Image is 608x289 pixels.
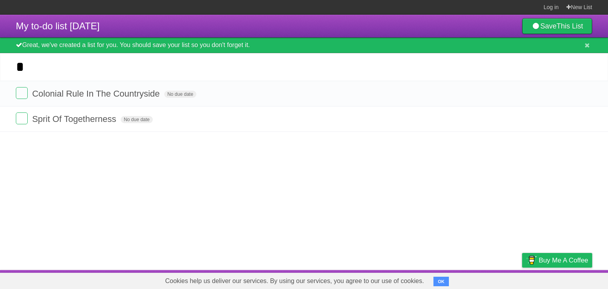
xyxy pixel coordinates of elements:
[16,21,100,31] span: My to-do list [DATE]
[157,273,432,289] span: Cookies help us deliver our services. By using our services, you agree to our use of cookies.
[542,272,592,287] a: Suggest a feature
[32,89,161,99] span: Colonial Rule In The Countryside
[32,114,118,124] span: Sprit Of Togetherness
[443,272,475,287] a: Developers
[557,22,583,30] b: This List
[417,272,433,287] a: About
[164,91,196,98] span: No due date
[121,116,153,123] span: No due date
[526,253,537,267] img: Buy me a coffee
[16,112,28,124] label: Done
[522,18,592,34] a: SaveThis List
[433,277,449,286] button: OK
[16,87,28,99] label: Done
[522,253,592,268] a: Buy me a coffee
[512,272,532,287] a: Privacy
[485,272,502,287] a: Terms
[539,253,588,267] span: Buy me a coffee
